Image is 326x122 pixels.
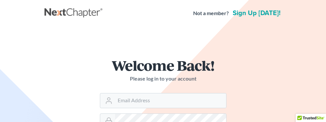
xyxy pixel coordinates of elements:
[115,93,226,108] input: Email Address
[100,58,226,72] h1: Welcome Back!
[193,10,229,17] strong: Not a member?
[100,75,226,83] p: Please log in to your account
[231,10,282,16] a: Sign up [DATE]!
